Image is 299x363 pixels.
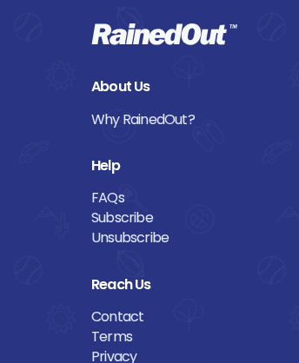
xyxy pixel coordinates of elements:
a: Subscribe [91,208,208,228]
a: FAQs [91,188,208,208]
div: Help [91,155,208,175]
a: Terms [91,327,208,346]
a: Unsubscribe [91,228,208,247]
a: Contact [91,307,208,327]
div: Reach Us [91,274,208,294]
a: Why RainedOut? [91,109,208,129]
div: About Us [91,76,208,96]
